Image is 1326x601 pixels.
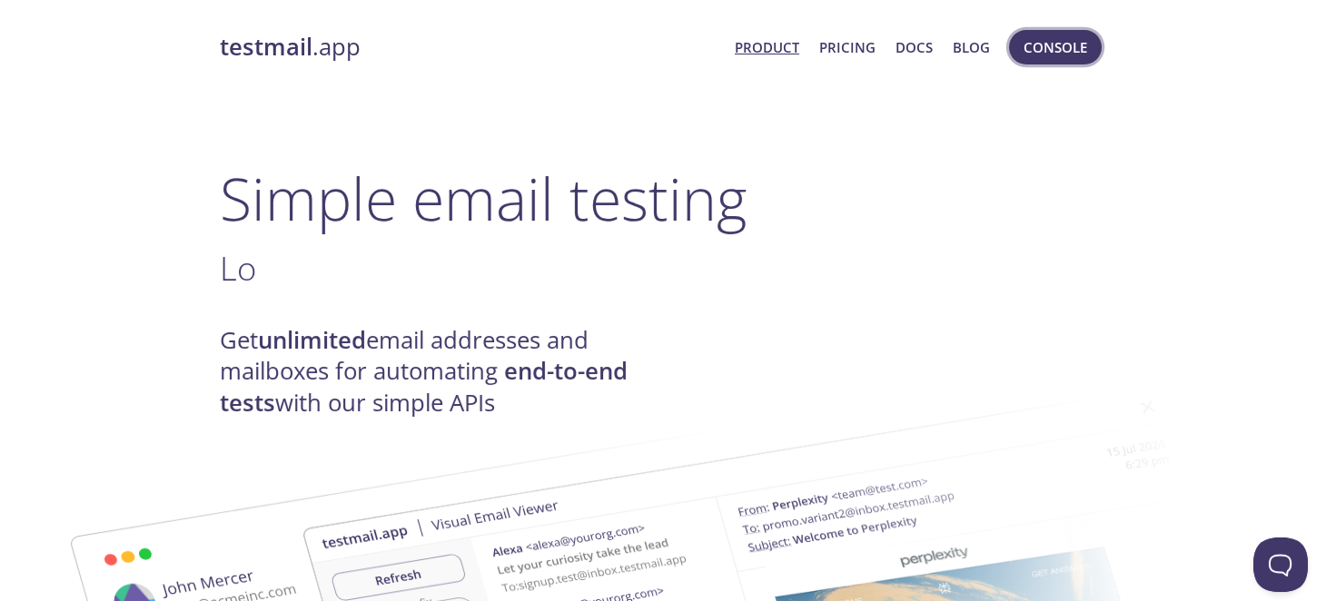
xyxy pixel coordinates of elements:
[220,163,1106,233] h1: Simple email testing
[258,324,366,356] strong: unlimited
[1024,35,1087,59] span: Console
[220,31,312,63] strong: testmail
[896,35,933,59] a: Docs
[1009,30,1102,64] button: Console
[819,35,876,59] a: Pricing
[220,325,663,419] h4: Get email addresses and mailboxes for automating with our simple APIs
[220,32,720,63] a: testmail.app
[1253,537,1308,592] iframe: Help Scout Beacon - Open
[735,35,799,59] a: Product
[953,35,990,59] a: Blog
[220,355,628,418] strong: end-to-end tests
[220,245,256,291] span: Lo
